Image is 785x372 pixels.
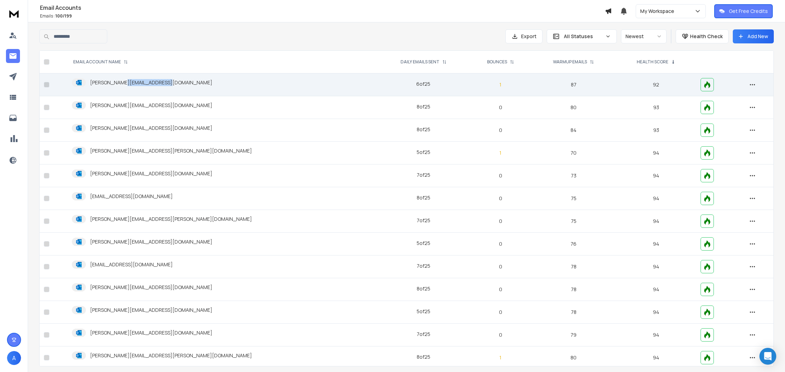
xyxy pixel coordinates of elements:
p: WARMUP EMAILS [553,59,587,65]
div: 8 of 25 [417,194,430,201]
div: 5 of 25 [417,308,430,315]
div: 8 of 25 [417,285,430,292]
p: 0 [474,240,527,247]
p: 1 [474,354,527,361]
td: 75 [531,187,616,210]
td: 78 [531,301,616,324]
div: 5 of 25 [417,149,430,156]
div: EMAIL ACCOUNT NAME [73,59,128,65]
p: 1 [474,149,527,156]
span: 100 / 199 [55,13,72,19]
p: [PERSON_NAME][EMAIL_ADDRESS][DOMAIN_NAME] [90,79,212,86]
p: 0 [474,309,527,316]
td: 94 [616,324,696,346]
h1: Email Accounts [40,3,605,12]
p: [PERSON_NAME][EMAIL_ADDRESS][DOMAIN_NAME] [90,238,212,245]
p: [EMAIL_ADDRESS][DOMAIN_NAME] [90,261,173,268]
p: 0 [474,172,527,179]
button: Newest [621,29,667,43]
td: 78 [531,255,616,278]
div: 5 of 25 [417,240,430,247]
p: [PERSON_NAME][EMAIL_ADDRESS][DOMAIN_NAME] [90,307,212,314]
p: 0 [474,195,527,202]
td: 94 [616,346,696,369]
p: HEALTH SCORE [637,59,668,65]
td: 87 [531,73,616,96]
p: [PERSON_NAME][EMAIL_ADDRESS][DOMAIN_NAME] [90,125,212,132]
p: All Statuses [564,33,602,40]
p: 0 [474,331,527,338]
p: 0 [474,263,527,270]
td: 94 [616,164,696,187]
button: Health Check [676,29,729,43]
div: 6 of 25 [416,80,430,87]
div: 8 of 25 [417,353,430,360]
div: 7 of 25 [417,262,430,269]
div: 7 of 25 [417,331,430,338]
td: 94 [616,142,696,164]
div: 8 of 25 [417,103,430,110]
p: 0 [474,218,527,225]
img: logo [7,7,21,20]
p: [PERSON_NAME][EMAIL_ADDRESS][DOMAIN_NAME] [90,284,212,291]
td: 94 [616,278,696,301]
td: 80 [531,346,616,369]
button: A [7,351,21,365]
p: Get Free Credits [729,8,768,15]
p: Health Check [690,33,723,40]
p: [PERSON_NAME][EMAIL_ADDRESS][DOMAIN_NAME] [90,329,212,336]
p: DAILY EMAILS SENT [401,59,439,65]
td: 76 [531,233,616,255]
td: 94 [616,210,696,233]
td: 93 [616,119,696,142]
p: 0 [474,127,527,134]
p: Emails : [40,13,605,19]
td: 94 [616,301,696,324]
p: [PERSON_NAME][EMAIL_ADDRESS][PERSON_NAME][DOMAIN_NAME] [90,352,252,359]
p: [PERSON_NAME][EMAIL_ADDRESS][PERSON_NAME][DOMAIN_NAME] [90,147,252,154]
div: 7 of 25 [417,217,430,224]
p: 0 [474,286,527,293]
button: Export [505,29,542,43]
td: 79 [531,324,616,346]
p: My Workspace [640,8,677,15]
td: 78 [531,278,616,301]
td: 92 [616,73,696,96]
td: 73 [531,164,616,187]
p: [PERSON_NAME][EMAIL_ADDRESS][PERSON_NAME][DOMAIN_NAME] [90,216,252,223]
td: 70 [531,142,616,164]
td: 80 [531,96,616,119]
td: 75 [531,210,616,233]
div: Open Intercom Messenger [759,348,776,365]
button: Get Free Credits [714,4,773,18]
div: 7 of 25 [417,171,430,178]
td: 84 [531,119,616,142]
td: 94 [616,255,696,278]
div: 8 of 25 [417,126,430,133]
p: [EMAIL_ADDRESS][DOMAIN_NAME] [90,193,173,200]
p: BOUNCES [487,59,507,65]
button: Add New [733,29,774,43]
p: [PERSON_NAME][EMAIL_ADDRESS][DOMAIN_NAME] [90,102,212,109]
td: 94 [616,187,696,210]
td: 94 [616,233,696,255]
td: 93 [616,96,696,119]
p: [PERSON_NAME][EMAIL_ADDRESS][DOMAIN_NAME] [90,170,212,177]
p: 0 [474,104,527,111]
p: 1 [474,81,527,88]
